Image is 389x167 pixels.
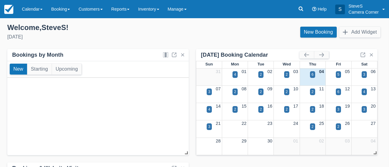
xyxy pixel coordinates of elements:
a: 23 [267,121,272,126]
a: 12 [345,86,350,91]
a: 21 [216,121,221,126]
span: Help [318,7,327,12]
a: 14 [216,104,221,109]
a: 07 [216,86,221,91]
a: 03 [293,69,298,74]
a: 01 [242,69,246,74]
i: Help [312,7,316,11]
img: checkfront-main-nav-mini-logo.png [4,5,13,14]
button: Add Widget [339,27,380,38]
span: Thu [309,62,316,66]
div: [DATE] [7,33,190,41]
a: 06 [371,69,376,74]
a: 17 [293,104,298,109]
div: 2 [286,89,288,95]
button: Upcoming [52,64,81,75]
a: 11 [319,86,324,91]
span: Wed [283,62,291,66]
div: [DATE] Booking Calendar [201,52,299,58]
a: 26 [345,121,350,126]
span: Tue [257,62,264,66]
div: 2 [234,107,236,112]
div: S [335,5,345,14]
div: 3 [208,89,210,95]
a: 28 [216,139,221,143]
a: 27 [371,121,376,126]
button: Starting [27,64,52,75]
p: SteveS [349,3,379,9]
div: 2 [234,89,236,95]
a: New Booking [300,27,337,38]
a: 02 [319,139,324,143]
a: 04 [319,69,324,74]
div: Welcome , SteveS ! [7,23,190,32]
div: 2 [260,107,262,112]
div: 4 [234,72,236,77]
a: 15 [242,104,246,109]
a: 18 [319,104,324,109]
span: Sat [361,62,367,66]
a: 02 [267,69,272,74]
a: 05 [345,69,350,74]
a: 24 [293,121,298,126]
span: Fri [336,62,341,66]
a: 25 [319,121,324,126]
a: 22 [242,121,246,126]
div: 2 [312,89,314,95]
div: 2 [312,124,314,129]
a: 01 [293,139,298,143]
a: 10 [293,86,298,91]
div: 3 [363,72,365,77]
div: Bookings by Month [12,52,64,58]
div: 3 [337,107,339,112]
div: 3 [208,124,210,129]
a: 20 [371,104,376,109]
a: 31 [216,69,221,74]
a: 03 [345,139,350,143]
div: 2 [312,107,314,112]
span: Sun [205,62,213,66]
div: 4 [363,89,365,95]
div: 4 [208,107,210,112]
div: 2 [286,72,288,77]
div: 3 [363,107,365,112]
div: 2 [260,89,262,95]
div: 2 [286,107,288,112]
div: 6 [337,89,339,95]
a: 08 [242,86,246,91]
a: 16 [267,104,272,109]
a: 19 [345,104,350,109]
a: 04 [371,139,376,143]
div: 6 [312,72,314,77]
div: 2 [337,124,339,129]
span: Mon [231,62,239,66]
div: 2 [260,72,262,77]
a: 13 [371,86,376,91]
a: 09 [267,86,272,91]
a: 29 [242,139,246,143]
div: 5 [337,72,339,77]
p: Camera Corner [349,9,379,15]
a: 30 [267,139,272,143]
button: New [10,64,27,75]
